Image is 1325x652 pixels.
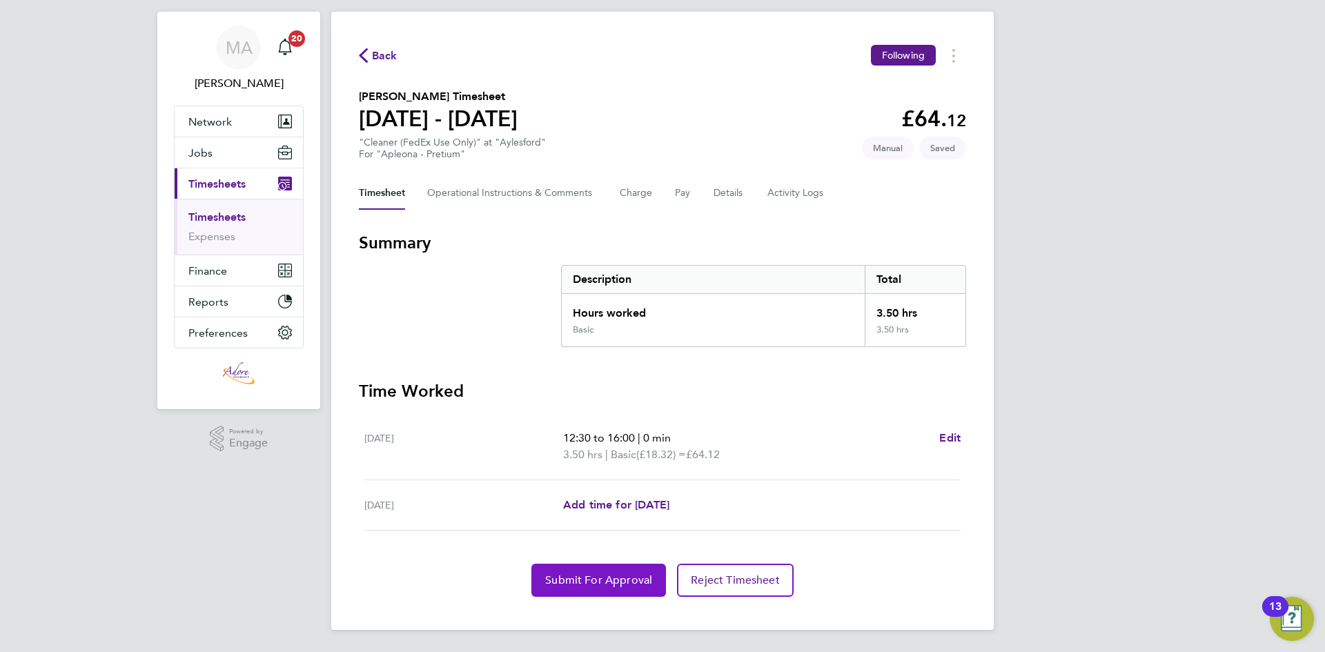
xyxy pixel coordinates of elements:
[175,199,303,255] div: Timesheets
[901,106,966,132] app-decimal: £64.
[562,294,865,324] div: Hours worked
[563,448,602,461] span: 3.50 hrs
[271,26,299,70] a: 20
[545,573,652,587] span: Submit For Approval
[210,426,268,452] a: Powered byEngage
[175,317,303,348] button: Preferences
[862,137,914,159] span: This timesheet was manually created.
[364,497,563,513] div: [DATE]
[175,106,303,137] button: Network
[686,448,720,461] span: £64.12
[359,232,966,254] h3: Summary
[229,426,268,437] span: Powered by
[636,448,686,461] span: (£18.32) =
[677,564,794,597] button: Reject Timesheet
[939,430,961,446] a: Edit
[865,294,965,324] div: 3.50 hrs
[229,437,268,449] span: Engage
[174,26,304,92] a: MA[PERSON_NAME]
[865,266,965,293] div: Total
[573,324,593,335] div: Basic
[611,446,636,463] span: Basic
[638,431,640,444] span: |
[359,47,397,64] button: Back
[1269,606,1282,624] div: 13
[226,39,253,57] span: MA
[188,295,228,308] span: Reports
[288,30,305,47] span: 20
[605,448,608,461] span: |
[865,324,965,346] div: 3.50 hrs
[359,148,546,160] div: For "Apleona - Pretium"
[188,230,235,243] a: Expenses
[364,430,563,463] div: [DATE]
[223,362,255,384] img: adore-recruitment-logo-retina.png
[561,265,966,347] div: Summary
[359,137,546,160] div: "Cleaner (FedEx Use Only)" at "Aylesford"
[531,564,666,597] button: Submit For Approval
[188,326,248,339] span: Preferences
[157,12,320,409] nav: Main navigation
[675,177,691,210] button: Pay
[563,498,669,511] span: Add time for [DATE]
[188,264,227,277] span: Finance
[174,362,304,384] a: Go to home page
[871,45,936,66] button: Following
[188,115,232,128] span: Network
[939,431,961,444] span: Edit
[372,48,397,64] span: Back
[941,45,966,66] button: Timesheets Menu
[643,431,671,444] span: 0 min
[188,146,213,159] span: Jobs
[562,266,865,293] div: Description
[947,110,966,130] span: 12
[427,177,598,210] button: Operational Instructions & Comments
[175,168,303,199] button: Timesheets
[359,177,405,210] button: Timesheet
[882,49,925,61] span: Following
[359,232,966,597] section: Timesheet
[188,210,246,224] a: Timesheets
[175,286,303,317] button: Reports
[1270,597,1314,641] button: Open Resource Center, 13 new notifications
[175,255,303,286] button: Finance
[714,177,745,210] button: Details
[919,137,966,159] span: This timesheet is Saved.
[175,137,303,168] button: Jobs
[620,177,653,210] button: Charge
[767,177,825,210] button: Activity Logs
[691,573,780,587] span: Reject Timesheet
[359,380,966,402] h3: Time Worked
[188,177,246,190] span: Timesheets
[359,105,518,132] h1: [DATE] - [DATE]
[563,431,635,444] span: 12:30 to 16:00
[563,497,669,513] a: Add time for [DATE]
[174,75,304,92] span: Michelle Aldridge
[359,88,518,105] h2: [PERSON_NAME] Timesheet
